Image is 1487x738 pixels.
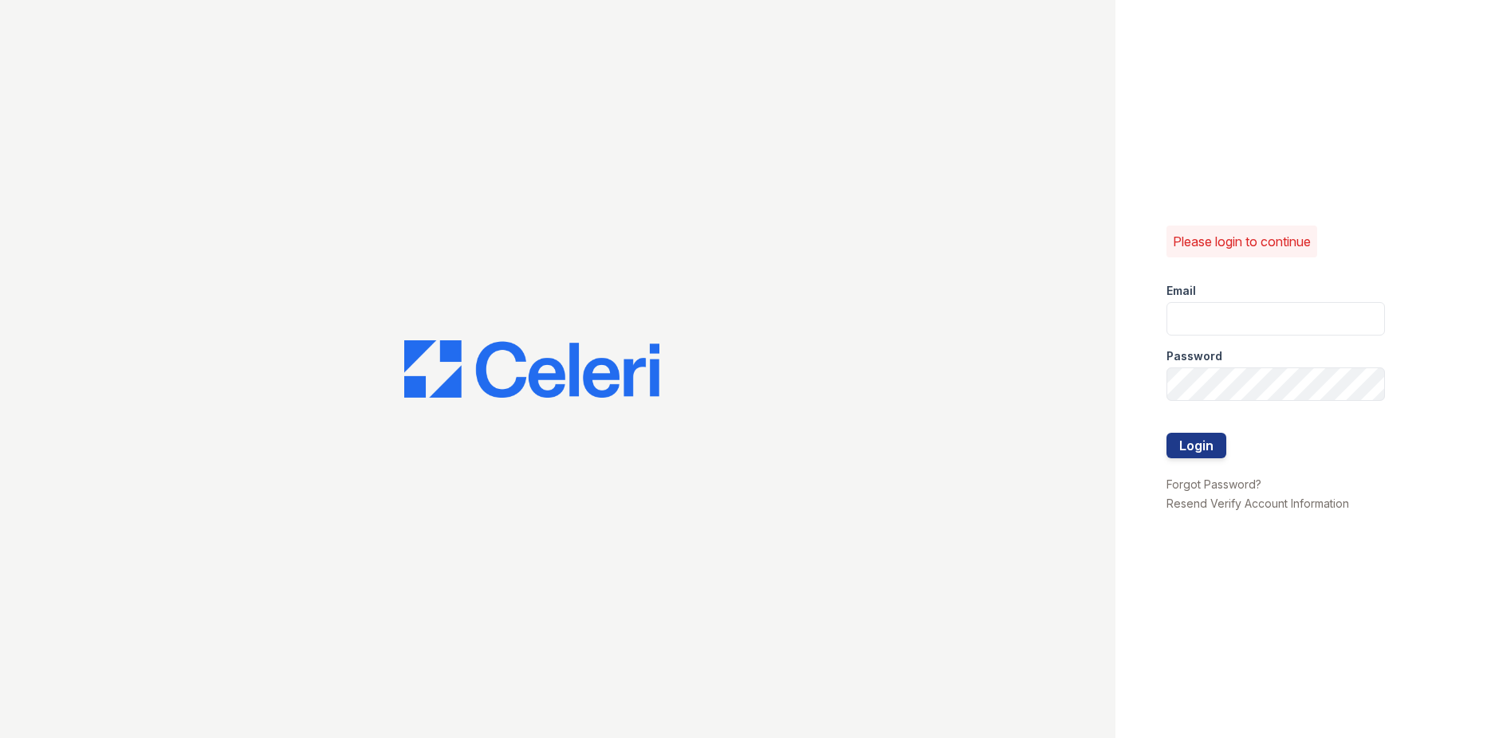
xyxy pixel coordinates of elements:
img: CE_Logo_Blue-a8612792a0a2168367f1c8372b55b34899dd931a85d93a1a3d3e32e68fde9ad4.png [404,340,659,398]
a: Resend Verify Account Information [1166,497,1349,510]
p: Please login to continue [1173,232,1311,251]
button: Login [1166,433,1226,458]
a: Forgot Password? [1166,477,1261,491]
label: Password [1166,348,1222,364]
label: Email [1166,283,1196,299]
